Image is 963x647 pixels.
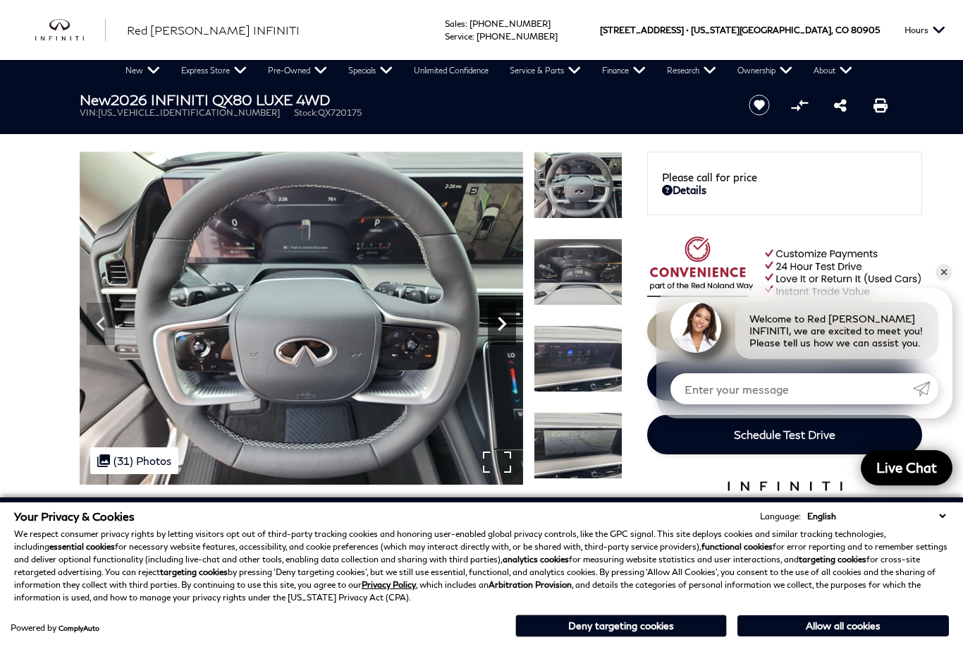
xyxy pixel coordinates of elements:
span: Your Privacy & Cookies [14,509,135,523]
button: Compare Vehicle [789,95,810,116]
strong: Arbitration Provision [489,579,572,590]
a: Research [656,60,727,81]
a: [STREET_ADDRESS] • [US_STATE][GEOGRAPHIC_DATA], CO 80905 [600,25,880,35]
strong: functional cookies [701,541,773,552]
span: Sales [445,18,465,29]
div: Previous [87,303,115,345]
a: Details [662,183,907,196]
img: New 2026 RADIANT WHITE INFINITI LUXE 4WD image 13 [80,152,523,485]
a: Start Your Deal [647,311,922,351]
a: Service & Parts [499,60,591,81]
div: Welcome to Red [PERSON_NAME] INFINITI, we are excited to meet you! Please tell us how we can assi... [735,302,938,359]
a: Finance [591,60,656,81]
img: New 2026 RADIANT WHITE INFINITI LUXE 4WD image 13 [534,152,622,219]
img: New 2026 RADIANT WHITE INFINITI LUXE 4WD image 15 [534,325,622,392]
img: New 2026 RADIANT WHITE INFINITI LUXE 4WD image 14 [534,238,622,306]
a: New [115,60,171,81]
select: Language Select [804,509,949,523]
a: Specials [338,60,403,81]
a: Privacy Policy [362,579,416,590]
span: : [472,31,474,42]
nav: Main Navigation [115,60,863,81]
img: infinitipremiumcare.png [716,478,854,534]
h1: 2026 INFINITI QX80 LUXE 4WD [80,92,725,107]
div: Next [488,303,516,345]
a: Schedule Test Drive [647,415,922,454]
a: Print this New 2026 INFINITI QX80 LUXE 4WD [873,97,888,114]
img: INFINITI [35,19,106,42]
a: Express Store [171,60,257,81]
a: ComplyAuto [59,624,99,632]
span: Service [445,31,472,42]
button: Save vehicle [744,94,775,116]
span: Schedule Test Drive [734,428,835,441]
a: Pre-Owned [257,60,338,81]
button: Deny targeting cookies [515,615,727,637]
span: Live Chat [869,459,944,476]
button: Allow all cookies [737,615,949,636]
a: Unlimited Confidence [403,60,499,81]
strong: essential cookies [49,541,115,552]
a: Instant Trade Value [647,361,919,401]
a: infiniti [35,19,106,42]
span: Red [PERSON_NAME] INFINITI [127,23,300,37]
a: [PHONE_NUMBER] [477,31,558,42]
p: We respect consumer privacy rights by letting visitors opt out of third-party tracking cookies an... [14,528,949,604]
a: Ownership [727,60,803,81]
strong: targeting cookies [160,567,228,577]
span: [US_VEHICLE_IDENTIFICATION_NUMBER] [98,107,280,118]
strong: New [80,91,111,108]
span: : [465,18,467,29]
img: Agent profile photo [670,302,721,353]
span: QX720175 [318,107,362,118]
a: About [803,60,863,81]
span: VIN: [80,107,98,118]
a: [PHONE_NUMBER] [470,18,551,29]
div: Language: [760,512,801,521]
a: Share this New 2026 INFINITI QX80 LUXE 4WD [834,97,847,114]
img: New 2026 RADIANT WHITE INFINITI LUXE 4WD image 16 [534,412,622,479]
a: Red [PERSON_NAME] INFINITI [127,22,300,39]
strong: targeting cookies [799,554,866,564]
div: (31) Photos [90,447,178,474]
a: Submit [913,373,938,404]
div: Powered by [11,624,99,632]
a: Live Chat [861,450,952,485]
input: Enter your message [670,373,913,404]
span: Stock: [294,107,318,118]
span: Please call for price [662,171,757,183]
strong: analytics cookies [503,554,569,564]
